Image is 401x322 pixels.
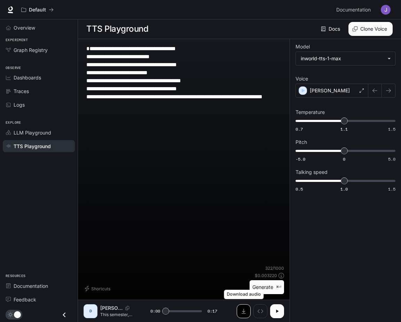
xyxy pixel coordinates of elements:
span: -5.0 [296,156,305,162]
a: Docs [320,22,343,36]
span: Traces [14,87,29,95]
span: Feedback [14,296,36,303]
p: [PERSON_NAME] [310,87,350,94]
p: [PERSON_NAME] [100,305,123,312]
span: 1.5 [388,186,395,192]
a: LLM Playground [3,127,75,139]
a: Graph Registry [3,44,75,56]
button: Shortcuts [84,283,113,294]
div: inworld-tts-1-max [301,55,384,62]
a: Documentation [333,3,376,17]
button: All workspaces [18,3,57,17]
span: 0:17 [207,308,217,315]
a: TTS Playground [3,140,75,152]
span: 0.7 [296,126,303,132]
button: Download audio [237,304,251,318]
p: Pitch [296,140,307,145]
button: Inspect [253,304,267,318]
span: Dashboards [14,74,41,81]
span: 1.0 [340,186,348,192]
p: ⌘⏎ [276,285,281,289]
span: 1.1 [340,126,348,132]
button: Close drawer [56,308,72,322]
span: TTS Playground [14,143,51,150]
h1: TTS Playground [86,22,148,36]
button: Generate⌘⏎ [250,280,284,294]
a: Feedback [3,293,75,306]
button: Copy Voice ID [123,306,132,310]
a: Traces [3,85,75,97]
a: Dashboards [3,71,75,84]
span: 5.0 [388,156,395,162]
span: Documentation [14,282,48,290]
span: Logs [14,101,25,108]
div: Download audio [224,290,264,299]
span: Dark mode toggle [14,310,21,318]
a: Overview [3,22,75,34]
span: 0:00 [150,308,160,315]
button: Clone Voice [348,22,393,36]
p: 322 / 1000 [265,265,284,271]
p: Default [29,7,46,13]
span: 0 [343,156,345,162]
span: 0.5 [296,186,303,192]
div: D [85,306,96,317]
button: User avatar [379,3,393,17]
img: User avatar [381,5,391,15]
span: LLM Playground [14,129,51,136]
span: Overview [14,24,35,31]
span: Graph Registry [14,46,48,54]
p: Model [296,44,310,49]
span: 1.5 [388,126,395,132]
p: This semester, you’ll explore more about: • Living your chapter’s values • Healthy relationships ... [100,312,134,317]
p: $ 0.003220 [255,273,277,278]
p: Voice [296,76,308,81]
a: Logs [3,99,75,111]
div: inworld-tts-1-max [296,52,395,65]
a: Documentation [3,280,75,292]
span: Documentation [336,6,371,14]
p: Temperature [296,110,325,115]
p: Talking speed [296,170,328,175]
